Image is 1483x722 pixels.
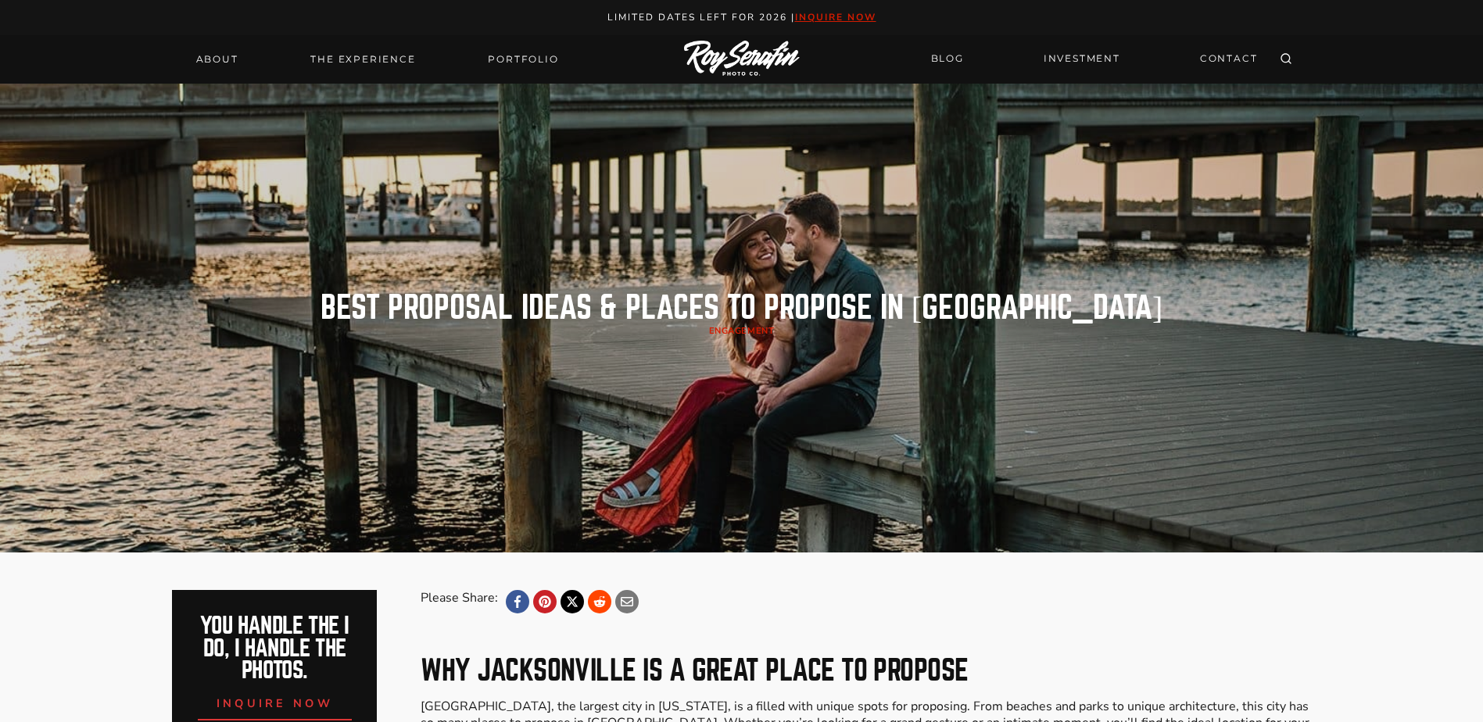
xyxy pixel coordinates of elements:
[615,590,639,613] a: Email
[922,45,973,73] a: BLOG
[478,48,568,70] a: Portfolio
[561,590,584,613] a: X
[1034,45,1130,73] a: INVESTMENT
[187,48,568,70] nav: Primary Navigation
[421,590,498,613] div: Please Share:
[709,325,775,337] a: Engagement
[321,292,1163,323] h1: Best Proposal Ideas & Places to Propose in [GEOGRAPHIC_DATA]
[506,590,529,613] a: Facebook
[189,615,360,682] h2: You handle the i do, I handle the photos.
[198,682,353,720] a: inquire now
[922,45,1267,73] nav: Secondary Navigation
[588,590,611,613] a: Reddit
[795,11,876,23] a: inquire now
[187,48,248,70] a: About
[217,695,334,711] span: inquire now
[533,590,557,613] a: Pinterest
[1275,48,1297,70] button: View Search Form
[301,48,424,70] a: THE EXPERIENCE
[684,41,800,77] img: Logo of Roy Serafin Photo Co., featuring stylized text in white on a light background, representi...
[421,656,1310,684] h2: Why Jacksonville is a Great Place to Propose
[1191,45,1267,73] a: CONTACT
[17,9,1467,26] p: Limited Dates LEft for 2026 |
